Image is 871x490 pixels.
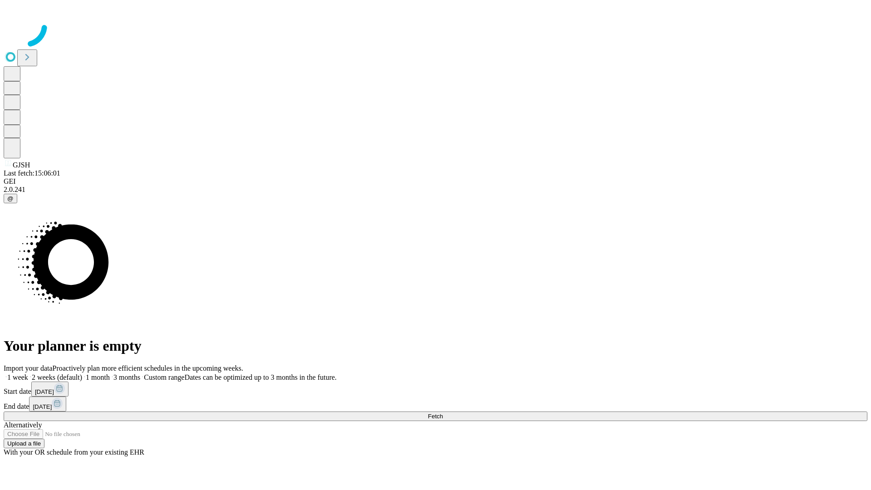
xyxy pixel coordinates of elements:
[4,397,867,412] div: End date
[113,373,140,381] span: 3 months
[4,412,867,421] button: Fetch
[144,373,184,381] span: Custom range
[4,439,44,448] button: Upload a file
[185,373,337,381] span: Dates can be optimized up to 3 months in the future.
[35,388,54,395] span: [DATE]
[4,194,17,203] button: @
[32,373,82,381] span: 2 weeks (default)
[33,403,52,410] span: [DATE]
[4,186,867,194] div: 2.0.241
[7,373,28,381] span: 1 week
[86,373,110,381] span: 1 month
[13,161,30,169] span: GJSH
[4,169,60,177] span: Last fetch: 15:06:01
[29,397,66,412] button: [DATE]
[4,338,867,354] h1: Your planner is empty
[4,177,867,186] div: GEI
[4,382,867,397] div: Start date
[53,364,243,372] span: Proactively plan more efficient schedules in the upcoming weeks.
[4,421,42,429] span: Alternatively
[4,364,53,372] span: Import your data
[7,195,14,202] span: @
[428,413,443,420] span: Fetch
[4,448,144,456] span: With your OR schedule from your existing EHR
[31,382,69,397] button: [DATE]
